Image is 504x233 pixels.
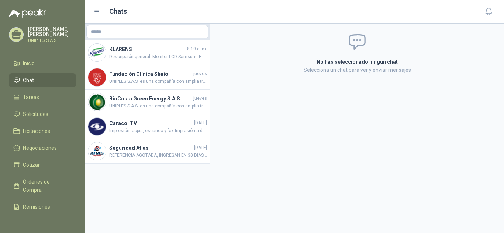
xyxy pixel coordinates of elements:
img: Company Logo [88,44,106,61]
span: [DATE] [194,144,207,151]
span: Órdenes de Compra [23,178,69,194]
a: Company LogoKLARENS8:19 a. m.Descripción general: Monitor LCD Samsung Essential S3 S22D310EAN 22"... [85,40,210,65]
p: [PERSON_NAME] [PERSON_NAME] [28,27,76,37]
a: Company LogoCaracol TV[DATE]Impresión, copia, escaneo y fax Impresión a doble cara automática Esc... [85,114,210,139]
span: [DATE] [194,120,207,127]
span: Impresión, copia, escaneo y fax Impresión a doble cara automática Escaneo dúplex automático (ADF ... [109,127,207,134]
h4: BioCosta Green Energy S.A.S [109,95,192,103]
a: Company LogoBioCosta Green Energy S.A.SjuevesUNIPLES S.A.S. es una compañía con amplia trayectori... [85,90,210,114]
a: Inicio [9,56,76,70]
span: Cotizar [23,161,40,169]
span: Negociaciones [23,144,57,152]
img: Company Logo [88,118,106,135]
img: Logo peakr [9,9,46,18]
h4: Seguridad Atlas [109,144,193,152]
span: Descripción general: Monitor LCD Samsung Essential S3 S22D310EAN 22" Class Full HD - 16:9 - Negro... [109,53,207,60]
a: Cotizar [9,158,76,172]
img: Company Logo [88,93,106,111]
span: 8:19 a. m. [187,46,207,53]
h4: KLARENS [109,45,186,53]
a: Remisiones [9,200,76,214]
a: Chat [9,73,76,87]
a: Licitaciones [9,124,76,138]
a: Negociaciones [9,141,76,155]
p: Selecciona un chat para ver y enviar mensajes [228,66,486,74]
span: Tareas [23,93,39,101]
h4: Caracol TV [109,119,193,127]
span: jueves [193,70,207,77]
span: Licitaciones [23,127,50,135]
a: Company LogoFundación Clínica ShaiojuevesUNIPLES S.A.S. es una compañía con amplia trayectoria en... [85,65,210,90]
span: Inicio [23,59,35,67]
span: REFERENCIA AGOTADA, INGRESAN EN 30 DIAS APROXIMADAMENTE. [109,152,207,159]
a: Solicitudes [9,107,76,121]
img: Company Logo [88,68,106,86]
h4: Fundación Clínica Shaio [109,70,192,78]
a: Tareas [9,90,76,104]
span: UNIPLES S.A.S. es una compañía con amplia trayectoria en el mercado colombiano, ofrecemos solucio... [109,78,207,85]
h1: Chats [109,6,127,17]
a: Company LogoSeguridad Atlas[DATE]REFERENCIA AGOTADA, INGRESAN EN 30 DIAS APROXIMADAMENTE. [85,139,210,164]
span: jueves [193,95,207,102]
span: UNIPLES S.A.S. es una compañía con amplia trayectoria en el mercado colombiano, ofrecemos solucio... [109,103,207,110]
span: Remisiones [23,203,50,211]
img: Company Logo [88,142,106,160]
h2: No has seleccionado ningún chat [228,58,486,66]
span: Chat [23,76,34,84]
p: UNIPLES S.A.S [28,38,76,43]
span: Solicitudes [23,110,48,118]
a: Órdenes de Compra [9,175,76,197]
